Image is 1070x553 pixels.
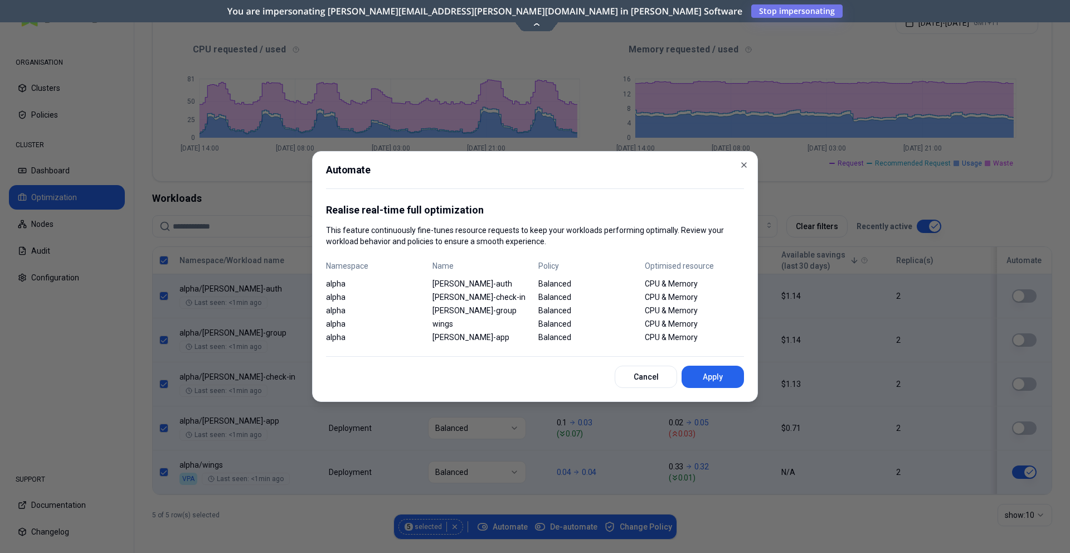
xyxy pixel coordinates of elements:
[538,278,638,289] span: Balanced
[615,366,677,388] button: Cancel
[432,318,532,329] span: wings
[538,260,638,271] span: Policy
[432,260,532,271] span: Name
[326,305,426,316] span: alpha
[326,278,426,289] span: alpha
[326,202,744,218] p: Realise real-time full optimization
[538,305,638,316] span: Balanced
[538,332,638,343] span: Balanced
[326,202,744,247] div: This feature continuously fine-tunes resource requests to keep your workloads performing optimall...
[432,292,532,303] span: rex-check-in
[645,292,745,303] span: CPU & Memory
[432,305,532,316] span: rex-group
[645,278,745,289] span: CPU & Memory
[432,332,532,343] span: rex-app
[645,332,745,343] span: CPU & Memory
[326,260,426,271] span: Namespace
[538,318,638,329] span: Balanced
[645,260,745,271] span: Optimised resource
[538,292,638,303] span: Balanced
[326,292,426,303] span: alpha
[645,305,745,316] span: CPU & Memory
[326,165,744,189] h2: Automate
[682,366,744,388] button: Apply
[432,278,532,289] span: rex-auth
[326,332,426,343] span: alpha
[326,318,426,329] span: alpha
[645,318,745,329] span: CPU & Memory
